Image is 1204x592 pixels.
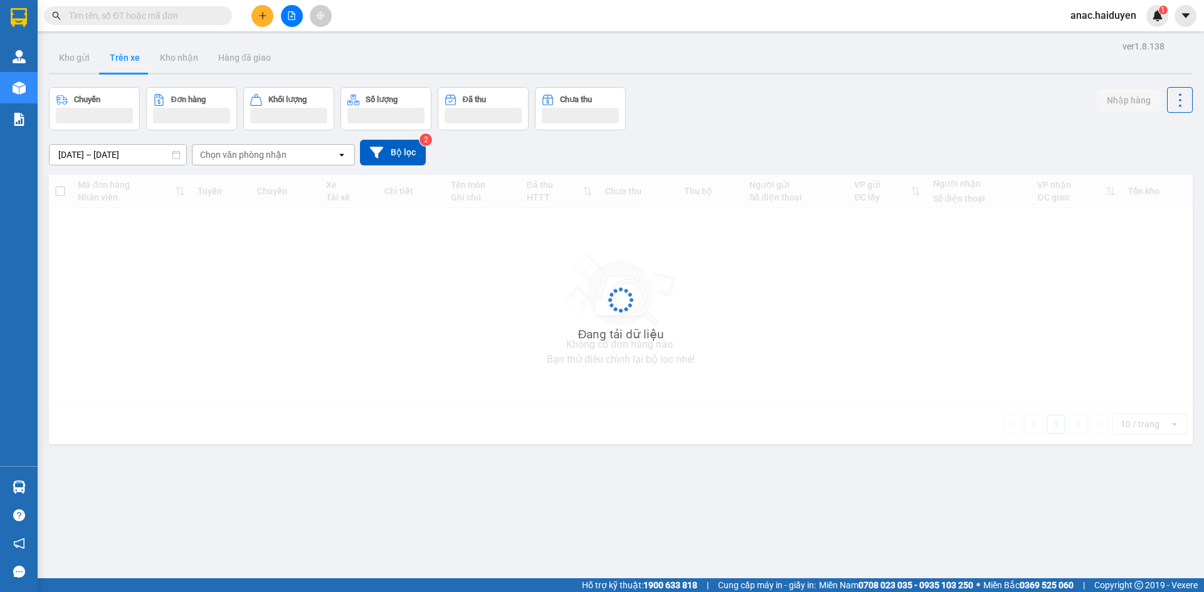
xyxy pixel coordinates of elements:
[100,43,150,73] button: Trên xe
[707,578,709,592] span: |
[69,9,217,23] input: Tìm tên, số ĐT hoặc mã đơn
[268,95,307,104] div: Khối lượng
[360,140,426,165] button: Bộ lọc
[243,87,334,130] button: Khối lượng
[643,580,697,590] strong: 1900 633 818
[13,480,26,494] img: warehouse-icon
[11,8,27,27] img: logo-vxr
[1060,8,1146,23] span: anac.haiduyen
[1134,581,1143,589] span: copyright
[1180,10,1191,21] span: caret-down
[316,11,325,20] span: aim
[337,150,347,160] svg: open
[1152,10,1163,21] img: icon-new-feature
[150,43,208,73] button: Kho nhận
[1161,6,1165,14] span: 1
[858,580,973,590] strong: 0708 023 035 - 0935 103 250
[1122,39,1164,53] div: ver 1.8.138
[49,43,100,73] button: Kho gửi
[52,11,61,20] span: search
[171,95,206,104] div: Đơn hàng
[208,43,281,73] button: Hàng đã giao
[1097,89,1161,112] button: Nhập hàng
[287,11,296,20] span: file-add
[1020,580,1074,590] strong: 0369 525 060
[74,95,100,104] div: Chuyến
[200,148,287,161] div: Chọn văn phòng nhận
[50,145,186,165] input: Select a date range.
[13,81,26,95] img: warehouse-icon
[819,578,973,592] span: Miền Nam
[438,87,529,130] button: Đã thu
[341,87,431,130] button: Số lượng
[463,95,486,104] div: Đã thu
[420,133,432,146] sup: 2
[578,325,664,344] div: Đang tải dữ liệu
[13,509,25,521] span: question-circle
[1083,578,1085,592] span: |
[281,5,303,27] button: file-add
[13,113,26,126] img: solution-icon
[49,87,140,130] button: Chuyến
[1159,6,1168,14] sup: 1
[13,537,25,549] span: notification
[13,566,25,578] span: message
[582,578,697,592] span: Hỗ trợ kỹ thuật:
[13,50,26,63] img: warehouse-icon
[1175,5,1196,27] button: caret-down
[983,578,1074,592] span: Miền Bắc
[251,5,273,27] button: plus
[310,5,332,27] button: aim
[258,11,267,20] span: plus
[366,95,398,104] div: Số lượng
[560,95,592,104] div: Chưa thu
[146,87,237,130] button: Đơn hàng
[535,87,626,130] button: Chưa thu
[976,583,980,588] span: ⚪️
[718,578,816,592] span: Cung cấp máy in - giấy in:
